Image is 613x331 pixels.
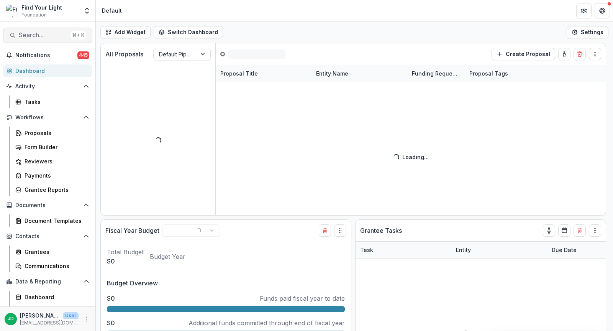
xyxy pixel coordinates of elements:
a: Dashboard [3,64,92,77]
a: Data Report [12,305,92,318]
a: Reviewers [12,155,92,168]
button: Open Activity [3,80,92,92]
div: Communications [25,262,86,270]
div: Form Builder [25,143,86,151]
button: Delete card [574,224,586,237]
button: Partners [576,3,592,18]
span: Activity [15,83,80,90]
div: Default [102,7,122,15]
button: Create Proposal [492,48,555,60]
button: Delete card [574,48,586,60]
button: Open Workflows [3,111,92,124]
a: Communications [12,260,92,272]
button: Add Widget [100,26,151,38]
a: Grantee Reports [12,183,92,196]
div: Dashboard [15,67,86,75]
div: Find Your Light [21,3,62,12]
p: Funds paid fiscal year to date [260,294,345,303]
button: Drag [589,224,601,237]
nav: breadcrumb [99,5,125,16]
span: Foundation [21,12,47,18]
div: Payments [25,171,86,179]
button: Settings [567,26,608,38]
span: Notifications [15,52,77,59]
a: Payments [12,169,92,182]
div: Proposals [25,129,86,137]
button: toggle-assigned-to-me [558,48,570,60]
p: User [63,312,79,319]
a: Proposals [12,127,92,139]
p: Grantee Tasks [360,226,402,235]
a: Grantees [12,245,92,258]
button: Open Data & Reporting [3,275,92,288]
button: Open Contacts [3,230,92,242]
span: Search... [19,31,67,39]
button: Switch Dashboard [154,26,223,38]
img: Find Your Light [6,5,18,17]
div: ⌘ + K [70,31,86,40]
button: Search... [3,28,92,43]
p: $0 [107,318,115,328]
p: $0 [107,257,144,266]
a: Document Templates [12,214,92,227]
button: Calendar [558,224,570,237]
a: Tasks [12,96,92,108]
button: Notifications445 [3,49,92,61]
span: Contacts [15,233,80,240]
p: Budget Year [150,252,185,261]
p: All Proposals [105,49,143,59]
span: Workflows [15,114,80,121]
span: 445 [77,51,89,59]
p: $0 [107,294,115,303]
div: Jeffrey Dollinger [8,316,14,321]
button: Open entity switcher [82,3,92,18]
button: toggle-assigned-to-me [543,224,555,237]
span: Data & Reporting [15,278,80,285]
button: Drag [334,224,346,237]
button: Delete card [319,224,331,237]
p: [EMAIL_ADDRESS][DOMAIN_NAME] [20,319,79,326]
div: Reviewers [25,157,86,165]
div: Grantee Reports [25,186,86,194]
div: Grantees [25,248,86,256]
div: Document Templates [25,217,86,225]
p: [PERSON_NAME] [20,311,60,319]
button: Open Documents [3,199,92,211]
p: Fiscal Year Budget [105,226,159,235]
button: Get Help [595,3,610,18]
button: Drag [589,48,601,60]
a: Dashboard [12,291,92,303]
p: Total Budget [107,247,144,257]
a: Form Builder [12,141,92,153]
div: Tasks [25,98,86,106]
div: Dashboard [25,293,86,301]
p: Additional funds committed through end of fiscal year [188,318,345,328]
p: Budget Overview [107,278,345,288]
button: More [82,315,91,324]
span: Documents [15,202,80,209]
